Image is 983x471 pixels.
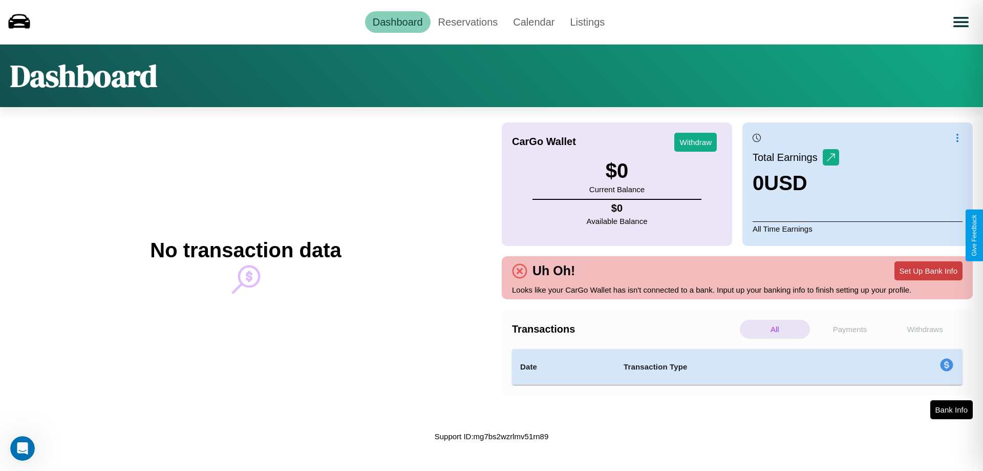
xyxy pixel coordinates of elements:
[587,202,648,214] h4: $ 0
[740,320,810,339] p: All
[431,11,506,33] a: Reservations
[512,136,576,148] h4: CarGo Wallet
[10,55,157,97] h1: Dashboard
[930,400,973,419] button: Bank Info
[512,349,963,385] table: simple table
[894,261,963,280] button: Set Up Bank Info
[971,215,978,256] div: Give Feedback
[505,11,562,33] a: Calendar
[512,323,737,335] h4: Transactions
[150,239,341,262] h2: No transaction data
[753,221,963,236] p: All Time Earnings
[589,159,645,182] h3: $ 0
[753,148,823,167] p: Total Earnings
[674,133,717,152] button: Withdraw
[890,320,960,339] p: Withdraws
[527,263,580,278] h4: Uh Oh!
[624,361,856,373] h4: Transaction Type
[10,436,35,461] iframe: Intercom live chat
[587,214,648,228] p: Available Balance
[520,361,607,373] h4: Date
[815,320,885,339] p: Payments
[947,8,975,36] button: Open menu
[365,11,431,33] a: Dashboard
[512,283,963,297] p: Looks like your CarGo Wallet has isn't connected to a bank. Input up your banking info to finish ...
[589,182,645,196] p: Current Balance
[562,11,612,33] a: Listings
[435,429,549,443] p: Support ID: mg7bs2wzrlmv51rn89
[753,172,839,195] h3: 0 USD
